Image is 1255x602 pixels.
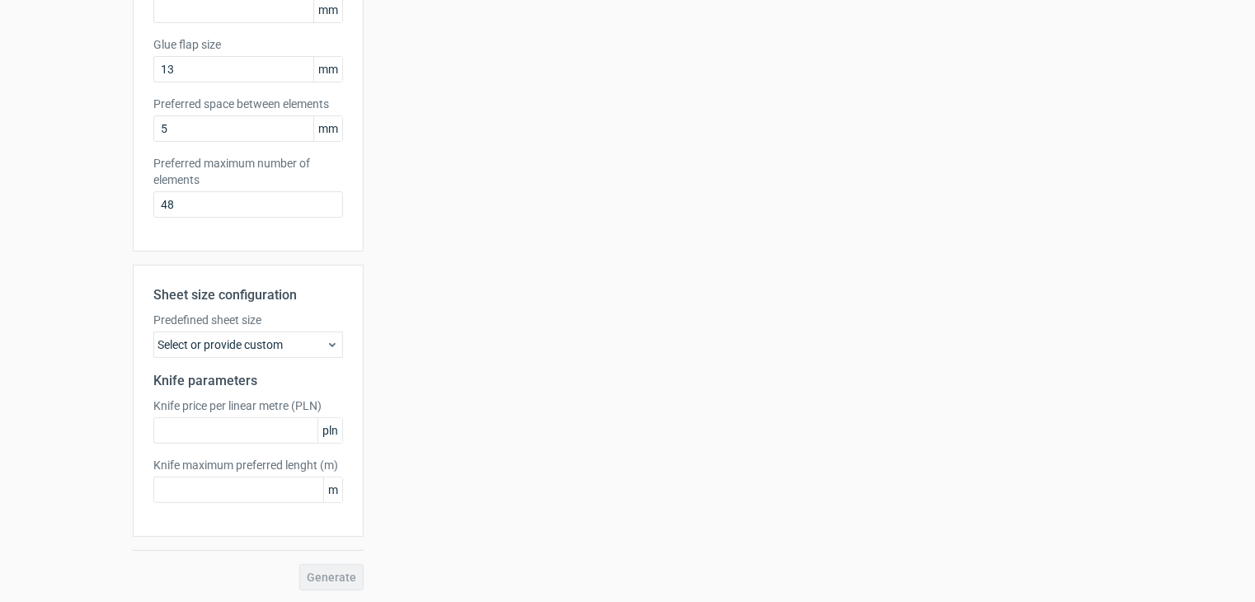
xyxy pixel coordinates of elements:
label: Glue flap size [153,36,343,53]
label: Knife price per linear metre (PLN) [153,397,343,414]
label: Knife maximum preferred lenght (m) [153,457,343,473]
span: m [323,477,342,502]
label: Preferred space between elements [153,96,343,112]
h2: Sheet size configuration [153,285,343,305]
span: mm [313,116,342,141]
span: pln [317,418,342,443]
label: Preferred maximum number of elements [153,155,343,188]
div: Select or provide custom [153,332,343,358]
span: mm [313,57,342,82]
label: Predefined sheet size [153,312,343,328]
h2: Knife parameters [153,371,343,391]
